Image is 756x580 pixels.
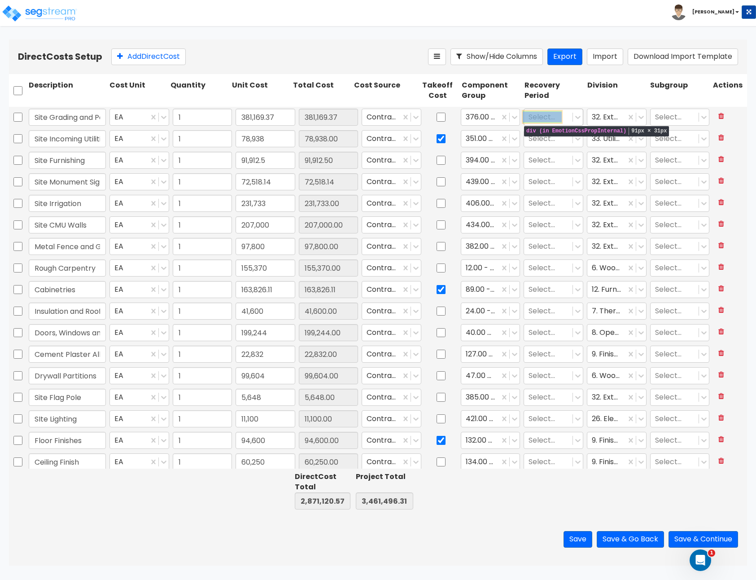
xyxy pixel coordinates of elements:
[461,152,520,169] div: 394.00 - SITE FURNITURE
[587,281,647,298] div: 12. Furnishings
[587,109,647,126] div: 32. Exterior Improvements
[362,367,421,384] div: Contractor Cost
[671,4,686,20] img: avatar.png
[352,79,415,103] div: Cost Source
[362,346,421,363] div: Contractor Cost
[291,79,352,103] div: Total Cost
[587,303,647,320] div: 7. Thermal and Moisture Protection
[597,531,664,548] button: Save & Go Back
[587,410,647,427] div: 26. Electrical
[692,9,734,15] b: [PERSON_NAME]
[713,152,730,167] button: Delete Row
[109,259,169,277] div: EA
[587,389,647,406] div: 32. Exterior Improvements
[713,410,730,426] button: Delete Row
[587,238,647,255] div: 32. Exterior Improvements
[109,109,169,126] div: EA
[461,216,520,233] div: 434.00 - SITE PRIVACY WALLS
[461,281,520,298] div: 89.00 - STORAGE CABINETRY/COUNTERS
[564,531,592,548] button: Save
[109,410,169,427] div: EA
[713,324,730,340] button: Delete Row
[587,324,647,341] div: 8. Openings
[362,324,421,341] div: Contractor Cost
[461,173,520,190] div: 439.00 - SITE SIGNAGE
[109,389,169,406] div: EA
[461,238,520,255] div: 382.00 - SITE FENCING & GATES
[587,173,647,190] div: 32. Exterior Improvements
[711,79,747,103] div: Actions
[108,79,169,103] div: Cost Unit
[362,389,421,406] div: Contractor Cost
[713,130,730,146] button: Delete Row
[461,195,520,212] div: 406.00 - SITE IRRIGATION
[587,195,647,212] div: 32. Exterior Improvements
[18,50,102,63] b: Direct Costs Setup
[708,549,715,557] span: 1
[628,48,738,65] button: Download Import Template
[362,238,421,255] div: Contractor Cost
[362,453,421,470] div: Contractor Cost
[648,79,711,103] div: Subgroup
[461,389,520,406] div: 385.00 - SITE FLAGPOLES
[547,48,582,65] button: Export
[362,152,421,169] div: Contractor Cost
[362,410,421,427] div: Contractor Cost
[713,259,730,275] button: Delete Row
[713,216,730,232] button: Delete Row
[295,472,350,492] div: Direct Cost Total
[109,367,169,384] div: EA
[109,195,169,212] div: EA
[109,130,169,147] div: EA
[460,79,523,103] div: Component Group
[713,432,730,448] button: Delete Row
[713,453,730,469] button: Delete Row
[356,472,413,482] div: Project Total
[109,346,169,363] div: EA
[587,152,647,169] div: 32. Exterior Improvements
[362,216,421,233] div: Contractor Cost
[713,173,730,189] button: Delete Row
[713,195,730,211] button: Delete Row
[109,303,169,320] div: EA
[690,549,711,571] iframe: Intercom live chat
[109,152,169,169] div: EA
[587,432,647,449] div: 9. Finishes
[713,109,730,124] button: Delete Row
[587,216,647,233] div: 32. Exterior Improvements
[362,173,421,190] div: Contractor Cost
[461,109,520,126] div: 376.00 - SITE CONCRETE PAVING
[362,432,421,449] div: Contractor Cost
[362,130,421,147] div: Contractor Cost
[1,4,78,22] img: logo_pro_r.png
[109,216,169,233] div: EA
[362,109,421,126] div: Contractor Cost
[109,173,169,190] div: EA
[713,303,730,318] button: Delete Row
[713,281,730,297] button: Delete Row
[362,195,421,212] div: Contractor Cost
[669,531,738,548] button: Save & Continue
[461,410,520,427] div: 421.00 - SITE PARKING LOT LIGHTING FIXTURES
[27,79,108,103] div: Description
[428,48,446,65] button: Reorder Items
[362,281,421,298] div: Contractor Cost
[450,48,543,65] button: Show/Hide Columns
[587,367,647,384] div: 6. Wood, Plastics and Composites
[587,130,647,147] div: 33. Utilities
[713,389,730,404] button: Delete Row
[461,324,520,341] div: 40.00 - DOORS & WINDOWS
[461,259,520,277] div: 12.00 - WOOD & PLASTICS
[461,432,520,449] div: 132.00 - LAMINATE FLOORING
[109,238,169,255] div: EA
[713,367,730,383] button: Delete Row
[461,130,520,147] div: 351.00 - SITE INCOMING PLUMBING
[169,79,230,103] div: Quantity
[586,79,648,103] div: Division
[461,453,520,470] div: 134.00 - DROP CEILING
[362,303,421,320] div: Contractor Cost
[587,346,647,363] div: 9. Finishes
[523,79,586,103] div: Recovery Period
[461,367,520,384] div: 47.00 - INTERIOR DRYWALL PARTITIONS
[230,79,291,103] div: Unit Cost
